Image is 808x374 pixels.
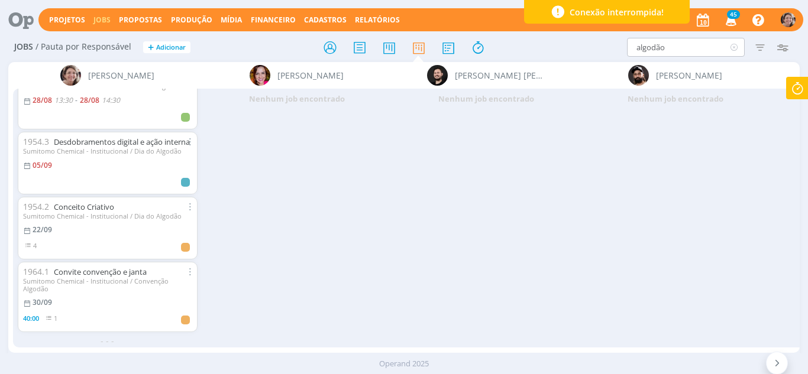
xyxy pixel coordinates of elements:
[80,95,99,105] : 28/08
[49,15,85,25] a: Projetos
[455,69,545,82] span: [PERSON_NAME] [PERSON_NAME]
[143,41,190,54] button: +Adicionar
[23,201,49,212] span: 1954.2
[202,89,392,110] div: Nenhum job encontrado
[33,241,37,250] span: 4
[54,201,114,212] a: Conceito Criativo
[33,225,52,235] : 22/09
[780,9,796,30] button: A
[46,15,89,25] button: Projetos
[13,334,202,347] div: - - -
[392,89,581,110] div: Nenhum job encontrado
[23,147,192,155] div: Sumitomo Chemical - Institucional / Dia do Algodão
[90,15,114,25] button: Jobs
[355,15,400,25] a: Relatórios
[718,9,742,31] button: 45
[351,15,403,25] button: Relatórios
[250,65,270,86] img: B
[427,65,448,86] img: B
[54,95,73,105] : 13:30
[60,65,81,86] img: A
[23,314,39,323] span: 40:00
[727,10,740,19] span: 45
[75,97,77,104] : -
[54,266,147,277] a: Convite convenção e janta
[54,136,190,147] a: Desdobramentos digital e ação interna
[23,82,192,90] div: Sumitomo Chemical - Institucional / Dia do Algodão
[581,89,770,110] div: Nenhum job encontrado
[35,42,131,52] span: / Pauta por Responsável
[628,65,649,86] img: B
[23,136,49,147] span: 1954.3
[88,69,154,82] span: [PERSON_NAME]
[119,15,162,25] span: Propostas
[156,44,186,51] span: Adicionar
[304,15,347,25] span: Cadastros
[23,212,192,220] div: Sumitomo Chemical - Institucional / Dia do Algodão
[93,15,111,25] a: Jobs
[570,6,664,18] span: Conexão interrompida!
[167,15,216,25] button: Produção
[221,15,242,25] a: Mídia
[781,12,796,27] img: A
[33,297,52,307] : 30/09
[102,95,120,105] : 14:30
[300,15,350,25] button: Cadastros
[14,42,33,52] span: Jobs
[54,314,57,323] span: 1
[277,69,344,82] span: [PERSON_NAME]
[656,69,722,82] span: [PERSON_NAME]
[251,15,296,25] a: Financeiro
[217,15,245,25] button: Mídia
[148,41,154,54] span: +
[23,277,192,292] div: Sumitomo Chemical - Institucional / Convenção Algodão
[115,15,166,25] button: Propostas
[171,15,212,25] a: Produção
[247,15,299,25] button: Financeiro
[33,160,52,170] : 05/09
[33,95,52,105] : 28/08
[627,38,745,57] input: Busca
[23,266,49,277] span: 1964.1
